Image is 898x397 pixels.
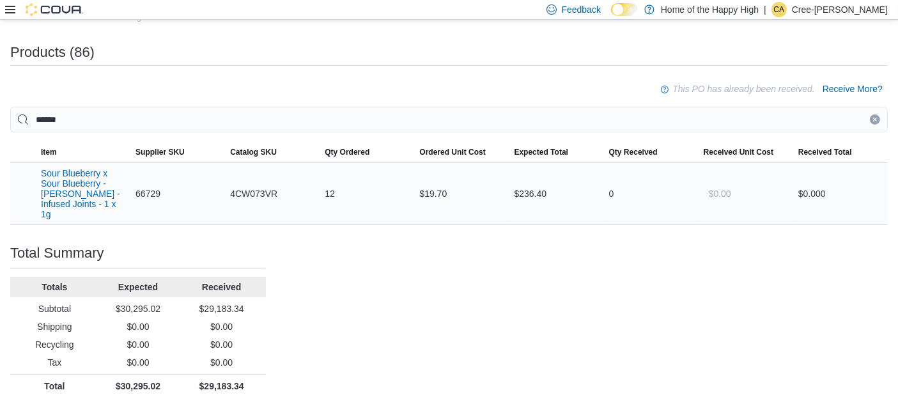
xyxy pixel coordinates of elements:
[225,142,320,162] button: Catalog SKU
[182,338,261,351] p: $0.00
[320,181,414,206] div: 12
[870,114,880,125] button: Clear input
[320,142,414,162] button: Qty Ordered
[15,320,94,333] p: Shipping
[41,168,125,219] button: Sour Blueberry x Sour Blueberry - [PERSON_NAME] - Infused Joints - 1 x 1g
[709,187,731,200] span: $0.00
[325,147,369,157] span: Qty Ordered
[661,2,759,17] p: Home of the Happy High
[15,356,94,369] p: Tax
[419,147,485,157] span: Ordered Unit Cost
[562,3,601,16] span: Feedback
[509,181,604,206] div: $236.40
[182,320,261,333] p: $0.00
[230,147,277,157] span: Catalog SKU
[230,186,277,201] span: 4CW073VR
[10,45,95,60] h3: Products (86)
[182,356,261,369] p: $0.00
[798,186,883,201] div: $0.00 0
[182,281,261,293] p: Received
[817,76,888,102] button: Receive More?
[704,181,736,206] button: $0.00
[771,2,787,17] div: Cree-Ann Perrin
[792,2,888,17] p: Cree-[PERSON_NAME]
[823,82,883,95] span: Receive More?
[99,281,178,293] p: Expected
[41,147,57,157] span: Item
[611,3,638,17] input: Dark Mode
[764,2,766,17] p: |
[135,147,185,157] span: Supplier SKU
[609,147,658,157] span: Qty Received
[135,186,160,201] span: 66729
[99,356,178,369] p: $0.00
[10,245,104,261] h3: Total Summary
[182,302,261,315] p: $29,183.34
[704,147,773,157] span: Received Unit Cost
[182,380,261,393] p: $29,183.34
[672,81,815,97] p: This PO has already been received.
[99,302,178,315] p: $30,295.02
[793,142,888,162] button: Received Total
[15,281,94,293] p: Totals
[774,2,785,17] span: CA
[515,147,568,157] span: Expected Total
[99,338,178,351] p: $0.00
[130,142,225,162] button: Supplier SKU
[798,147,852,157] span: Received Total
[15,380,94,393] p: Total
[15,338,94,351] p: Recycling
[99,380,178,393] p: $30,295.02
[699,142,793,162] button: Received Unit Cost
[509,142,604,162] button: Expected Total
[36,142,130,162] button: Item
[15,302,94,315] p: Subtotal
[604,181,699,206] div: 0
[414,142,509,162] button: Ordered Unit Cost
[99,320,178,333] p: $0.00
[414,181,509,206] div: $19.70
[604,142,699,162] button: Qty Received
[26,3,83,16] img: Cova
